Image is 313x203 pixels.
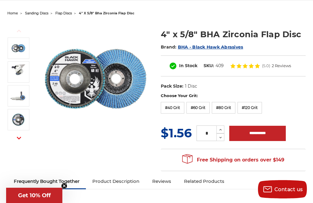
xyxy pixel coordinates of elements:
[161,28,306,40] h1: 4" x 5/8" BHA Zirconia Flap Disc
[179,63,197,68] span: In Stock
[182,154,284,166] span: Free Shipping on orders over $149
[11,41,26,56] img: 4-inch BHA Zirconia flap disc with 40 grit designed for aggressive metal sanding and grinding
[258,180,307,198] button: Contact us
[12,24,26,38] button: Previous
[11,88,26,103] img: BHA Zirconia flap disc attached to a 4-inch angle grinder for general sanding
[262,64,270,68] span: (5.0)
[161,83,183,89] dt: Pack Size:
[86,175,146,188] a: Product Description
[38,22,152,136] img: 4-inch BHA Zirconia flap disc with 40 grit designed for aggressive metal sanding and grinding
[272,64,291,68] span: 2 Reviews
[178,44,243,50] a: BHA - Black Hawk Abrasives
[7,175,86,188] a: Frequently Bought Together
[11,64,26,80] img: BHA 4-inch Zirconia flap disc on angle grinder for metal deburring and paint removal
[274,187,303,192] span: Contact us
[204,63,214,69] dt: SKU:
[178,175,231,188] a: Related Products
[61,183,67,189] button: Close teaser
[11,112,26,127] img: BHA 4-inch flap discs with premium 40 grit Zirconia for professional grinding performance
[215,63,224,69] dd: 409
[161,125,192,140] span: $1.56
[7,11,18,15] a: home
[146,175,178,188] a: Reviews
[161,44,177,50] span: Brand:
[25,11,48,15] a: sanding discs
[185,83,197,89] dd: 1 Disc
[79,11,134,15] span: 4" x 5/8" bha zirconia flap disc
[18,192,51,199] span: Get 10% Off
[6,188,62,203] div: Get 10% OffClose teaser
[161,93,306,99] label: Choose Your Grit:
[12,132,26,145] button: Next
[55,11,72,15] a: flap discs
